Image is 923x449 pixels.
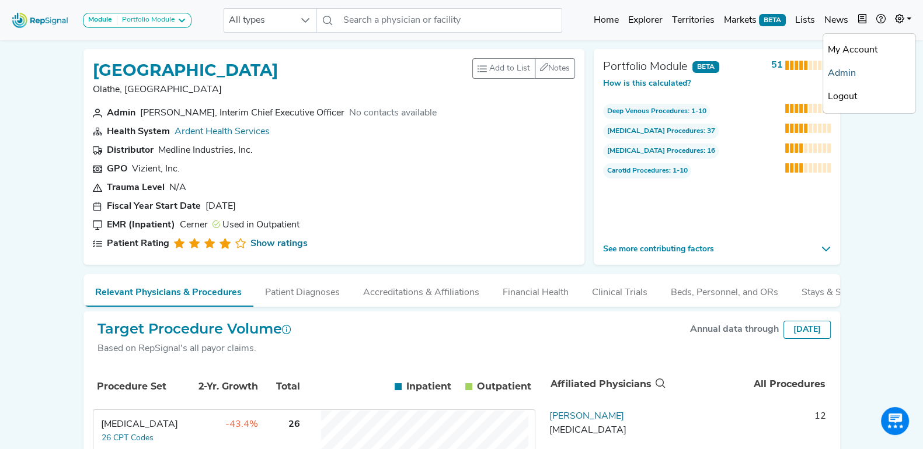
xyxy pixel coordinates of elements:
[351,274,491,306] button: Accreditations & Affiliations
[107,218,175,232] div: EMR (Inpatient)
[472,58,535,79] button: Add to List
[83,13,191,28] button: ModulePortfolio Module
[107,162,127,176] div: GPO
[823,38,915,62] a: My Account
[140,106,344,120] div: Jason Hannagan, Interim Chief Executive Officer
[668,365,830,404] th: All Procedures
[624,9,667,32] a: Explorer
[589,9,624,32] a: Home
[477,380,531,394] span: Outpatient
[603,58,688,76] div: Portfolio Module
[93,61,278,80] h1: [GEOGRAPHIC_DATA]
[213,218,299,232] div: Used in Outpatient
[607,106,688,117] span: Deep Venous Procedures
[603,124,719,139] span: : 37
[790,9,820,32] a: Lists
[339,8,562,33] input: Search a physician or facility
[101,418,181,432] div: Peripheral Vascular Disease
[107,181,165,195] div: Trauma Level
[107,125,170,139] div: Health System
[132,162,180,176] div: Vizient, Inc.
[95,367,183,406] th: Procedure Set
[97,321,291,338] h2: Target Procedure Volume
[692,61,719,73] span: BETA
[535,58,575,79] button: Notes
[180,218,208,232] div: Cerner
[107,106,135,120] div: Admin
[140,106,344,120] div: [PERSON_NAME], Interim Chief Executive Officer
[603,143,719,159] span: : 16
[107,199,201,213] div: Fiscal Year Start Date
[250,237,308,251] a: Show ratings
[225,420,258,429] span: -43.4%
[790,274,882,306] button: Stays & Services
[607,166,669,176] span: Carotid Procedures
[549,423,663,437] div: Vascular Surgery
[853,9,872,32] button: Intel Book
[690,322,779,336] div: Annual data through
[667,9,719,32] a: Territories
[489,62,530,75] span: Add to List
[771,61,783,70] strong: 51
[783,321,831,339] div: [DATE]
[175,127,270,136] a: Ardent Health Services
[607,146,703,156] span: [MEDICAL_DATA] Procedures
[759,14,786,26] span: BETA
[491,274,580,306] button: Financial Health
[288,420,300,429] span: 26
[603,78,691,90] button: How is this calculated?
[83,274,253,307] button: Relevant Physicians & Procedures
[117,16,175,25] div: Portfolio Module
[253,274,351,306] button: Patient Diagnoses
[88,16,112,23] strong: Module
[184,367,260,406] th: 2-Yr. Growth
[603,243,830,255] button: See more contributing factors
[472,58,575,79] div: toolbar
[169,181,186,195] div: N/A
[820,9,853,32] a: News
[603,104,710,119] span: : 1-10
[224,9,294,32] span: All types
[667,409,831,444] td: 12
[97,342,291,356] div: Based on RepSignal's all payor claims.
[406,380,451,394] span: Inpatient
[659,274,790,306] button: Beds, Personnel, and ORs
[107,237,169,251] div: Patient Rating
[175,125,270,139] div: Ardent Health Services
[823,62,915,85] a: Admin
[261,367,302,406] th: Total
[719,9,790,32] a: MarketsBETA
[549,412,624,421] a: [PERSON_NAME]
[580,274,659,306] button: Clinical Trials
[603,243,816,255] span: See more contributing factors
[107,143,154,157] div: Distributor
[93,83,278,97] p: Olathe, [GEOGRAPHIC_DATA]
[158,143,253,157] div: Medline Industries, Inc.
[603,163,691,178] span: : 1-10
[548,64,570,73] span: Notes
[206,199,236,213] div: [DATE]
[349,106,437,120] div: No contacts available
[545,365,668,404] th: Affiliated Physicians
[607,126,703,136] span: [MEDICAL_DATA] Procedures
[101,432,154,445] button: 26 CPT Codes
[823,85,915,108] a: Logout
